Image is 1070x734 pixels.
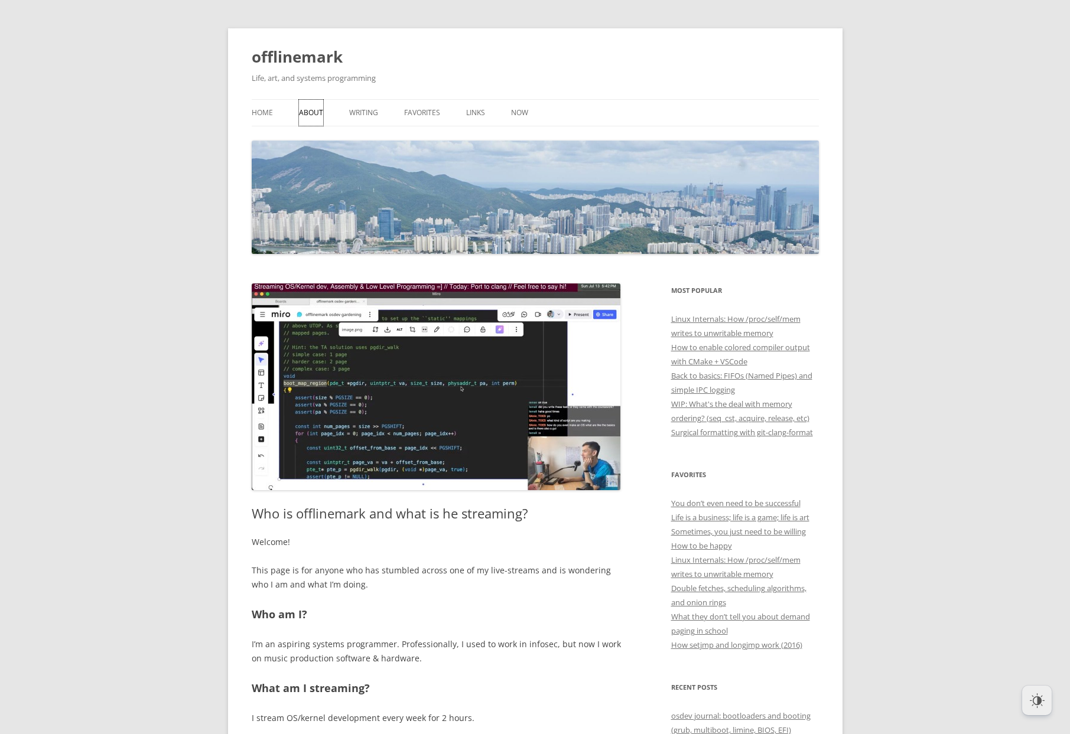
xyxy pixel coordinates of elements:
a: WIP: What's the deal with memory ordering? (seq_cst, acquire, release, etc) [671,399,809,423]
p: I’m an aspiring systems programmer. Professionally, I used to work in infosec, but now I work on ... [252,637,621,666]
a: Surgical formatting with git-clang-format [671,427,813,438]
h2: Who am I? [252,606,621,623]
a: You don’t even need to be successful [671,498,801,508]
img: offlinemark [252,141,819,253]
a: Back to basics: FIFOs (Named Pipes) and simple IPC logging [671,370,812,395]
a: About [299,100,323,126]
a: Now [511,100,528,126]
a: offlinemark [252,43,343,71]
h3: Favorites [671,468,819,482]
p: Welcome! [252,535,621,549]
h1: Who is offlinemark and what is he streaming? [252,505,621,521]
h2: Life, art, and systems programming [252,71,819,85]
a: How to be happy [671,540,732,551]
a: What they don’t tell you about demand paging in school [671,611,810,636]
h3: Most Popular [671,283,819,298]
h3: Recent Posts [671,680,819,694]
a: Links [466,100,485,126]
a: Linux Internals: How /proc/self/mem writes to unwritable memory [671,554,801,579]
h2: What am I streaming? [252,680,621,697]
p: I stream OS/kernel development every week for 2 hours. [252,711,621,725]
a: Linux Internals: How /proc/self/mem writes to unwritable memory [671,314,801,338]
p: This page is for anyone who has stumbled across one of my live-streams and is wondering who I am ... [252,563,621,592]
a: How to enable colored compiler output with CMake + VSCode [671,342,810,367]
a: How setjmp and longjmp work (2016) [671,640,802,650]
a: Home [252,100,273,126]
a: Sometimes, you just need to be willing [671,526,806,537]
a: Life is a business; life is a game; life is art [671,512,809,523]
a: Double fetches, scheduling algorithms, and onion rings [671,583,806,608]
a: Writing [349,100,378,126]
a: Favorites [404,100,440,126]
